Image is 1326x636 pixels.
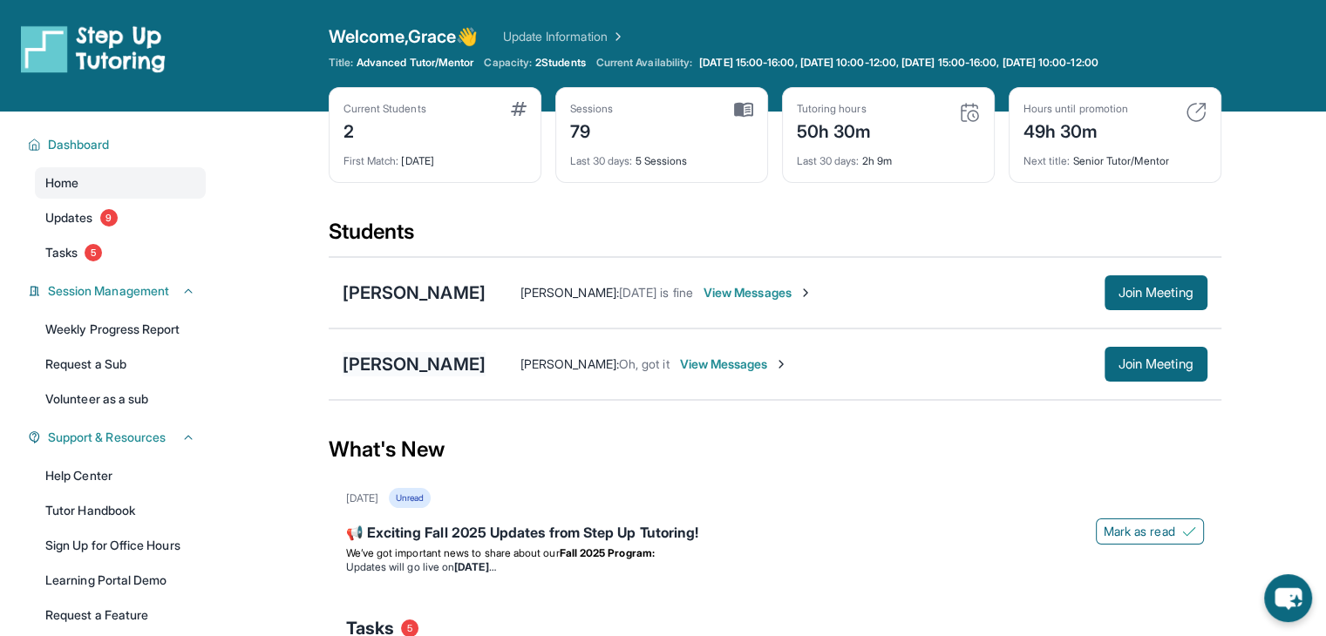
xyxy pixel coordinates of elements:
[797,144,980,168] div: 2h 9m
[1023,116,1128,144] div: 49h 30m
[619,356,670,371] span: Oh, got it
[329,218,1221,256] div: Students
[1264,574,1312,622] button: chat-button
[85,244,102,261] span: 5
[45,174,78,192] span: Home
[596,56,692,70] span: Current Availability:
[329,56,353,70] span: Title:
[346,560,1204,574] li: Updates will go live on
[570,144,753,168] div: 5 Sessions
[704,284,813,301] span: View Messages
[35,495,206,526] a: Tutor Handbook
[343,102,426,116] div: Current Students
[35,530,206,561] a: Sign Up for Office Hours
[1105,347,1207,382] button: Join Meeting
[346,491,378,505] div: [DATE]
[511,102,527,116] img: card
[680,355,789,373] span: View Messages
[35,348,206,380] a: Request a Sub
[1186,102,1207,123] img: card
[21,24,166,73] img: logo
[346,522,1204,546] div: 📢 Exciting Fall 2025 Updates from Step Up Tutoring!
[343,154,399,167] span: First Match :
[797,154,860,167] span: Last 30 days :
[45,244,78,261] span: Tasks
[48,136,110,153] span: Dashboard
[1104,523,1175,540] span: Mark as read
[699,56,1098,70] span: [DATE] 15:00-16:00, [DATE] 10:00-12:00, [DATE] 15:00-16:00, [DATE] 10:00-12:00
[357,56,473,70] span: Advanced Tutor/Mentor
[343,116,426,144] div: 2
[799,286,813,300] img: Chevron-Right
[1105,275,1207,310] button: Join Meeting
[343,144,527,168] div: [DATE]
[100,209,118,227] span: 9
[570,116,614,144] div: 79
[1119,288,1193,298] span: Join Meeting
[797,102,872,116] div: Tutoring hours
[48,429,166,446] span: Support & Resources
[1119,359,1193,369] span: Join Meeting
[570,154,633,167] span: Last 30 days :
[535,56,586,70] span: 2 Students
[734,102,753,118] img: card
[503,28,625,45] a: Update Information
[41,429,195,446] button: Support & Resources
[560,546,655,559] strong: Fall 2025 Program:
[1182,524,1196,538] img: Mark as read
[41,282,195,300] button: Session Management
[35,460,206,491] a: Help Center
[774,357,788,371] img: Chevron-Right
[329,24,479,49] span: Welcome, Grace 👋
[48,282,169,300] span: Session Management
[346,546,560,559] span: We’ve got important news to share about our
[520,356,619,371] span: [PERSON_NAME] :
[484,56,532,70] span: Capacity:
[797,116,872,144] div: 50h 30m
[35,202,206,233] a: Updates9
[45,209,93,227] span: Updates
[1023,144,1207,168] div: Senior Tutor/Mentor
[389,488,431,508] div: Unread
[343,352,486,376] div: [PERSON_NAME]
[959,102,980,123] img: card
[343,281,486,305] div: [PERSON_NAME]
[35,383,206,415] a: Volunteer as a sub
[35,599,206,631] a: Request a Feature
[608,28,625,45] img: Chevron Right
[696,56,1101,70] a: [DATE] 15:00-16:00, [DATE] 10:00-12:00, [DATE] 15:00-16:00, [DATE] 10:00-12:00
[619,285,693,300] span: [DATE] is fine
[41,136,195,153] button: Dashboard
[35,167,206,199] a: Home
[35,237,206,268] a: Tasks5
[35,314,206,345] a: Weekly Progress Report
[454,560,495,573] strong: [DATE]
[570,102,614,116] div: Sessions
[520,285,619,300] span: [PERSON_NAME] :
[1096,518,1204,545] button: Mark as read
[1023,154,1071,167] span: Next title :
[35,565,206,596] a: Learning Portal Demo
[329,411,1221,488] div: What's New
[1023,102,1128,116] div: Hours until promotion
